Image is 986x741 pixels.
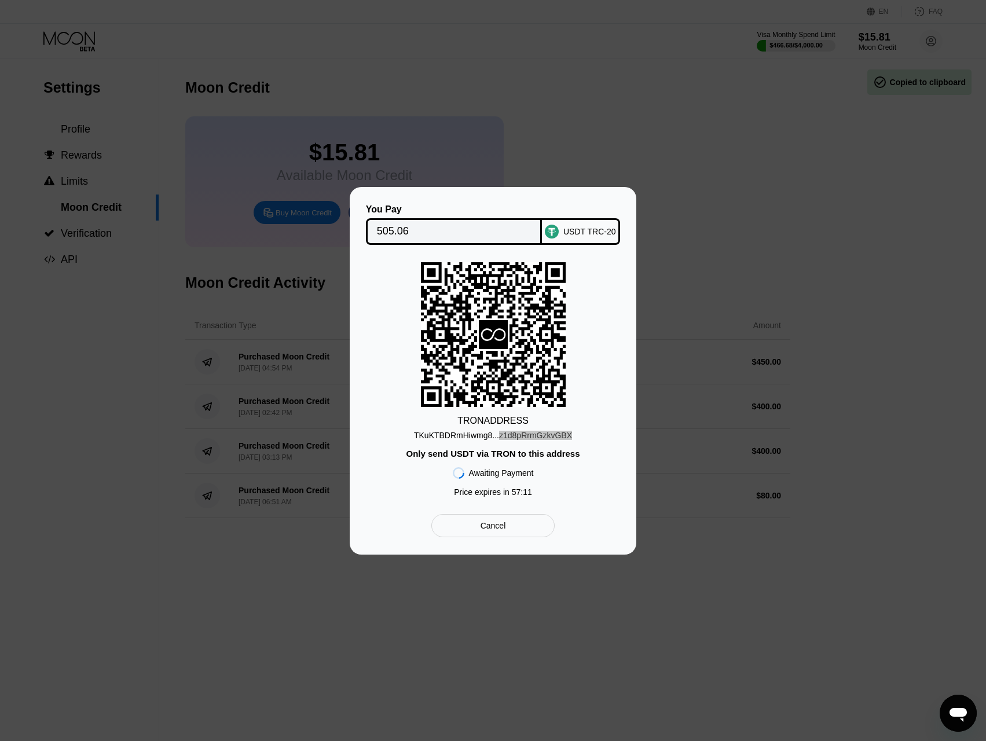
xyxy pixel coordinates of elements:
div: TKuKTBDRmHiwmg8...z1d8pRrmGzkvGBX [414,431,572,440]
span: 57 : 11 [512,487,532,497]
div: Cancel [481,520,506,531]
div: You Pay [366,204,543,215]
div: Cancel [431,514,555,537]
div: You PayUSDT TRC-20 [367,204,619,245]
div: Price expires in [454,487,532,497]
iframe: Button to launch messaging window [940,695,977,732]
div: USDT TRC-20 [563,227,616,236]
div: TRON ADDRESS [457,416,529,426]
div: Only send USDT via TRON to this address [406,449,580,458]
div: Awaiting Payment [469,468,534,478]
div: TKuKTBDRmHiwmg8...z1d8pRrmGzkvGBX [414,426,572,440]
